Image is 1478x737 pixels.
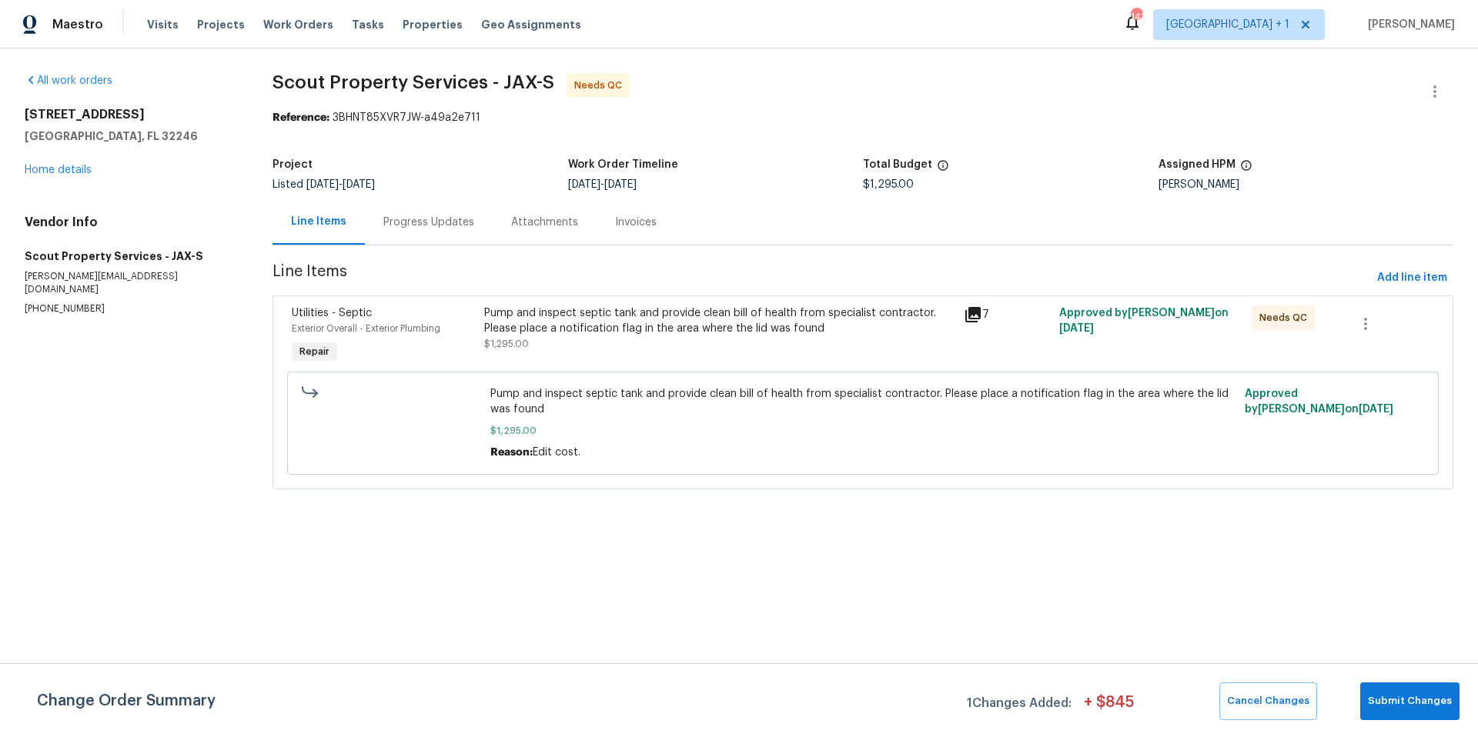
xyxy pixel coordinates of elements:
[533,447,580,458] span: Edit cost.
[147,17,179,32] span: Visits
[25,270,236,296] p: [PERSON_NAME][EMAIL_ADDRESS][DOMAIN_NAME]
[484,339,529,348] span: $1,295.00
[25,107,236,122] h2: [STREET_ADDRESS]
[52,17,103,32] span: Maestro
[293,344,336,359] span: Repair
[273,159,313,170] h5: Project
[1377,268,1447,288] span: Add line item
[484,305,955,336] div: Pump and inspect septic tank and provide clean bill of health from specialist contractor. Please ...
[1359,404,1393,415] span: [DATE]
[1159,159,1236,170] h5: Assigned HPM
[343,179,375,190] span: [DATE]
[263,17,333,32] span: Work Orders
[1240,159,1252,179] span: The hpm assigned to this work order.
[306,179,375,190] span: -
[568,159,678,170] h5: Work Order Timeline
[568,179,637,190] span: -
[1159,179,1453,190] div: [PERSON_NAME]
[25,75,112,86] a: All work orders
[25,248,236,264] h5: Scout Property Services - JAX-S
[490,386,1236,417] span: Pump and inspect septic tank and provide clean bill of health from specialist contractor. Please ...
[352,19,384,30] span: Tasks
[1245,389,1393,415] span: Approved by [PERSON_NAME] on
[1166,17,1289,32] span: [GEOGRAPHIC_DATA] + 1
[1259,310,1313,325] span: Needs QC
[273,73,554,92] span: Scout Property Services - JAX-S
[604,179,637,190] span: [DATE]
[273,110,1453,125] div: 3BHNT85XVR7JW-a49a2e711
[292,308,372,318] span: Utilities - Septic
[1059,308,1229,334] span: Approved by [PERSON_NAME] on
[863,179,914,190] span: $1,295.00
[403,17,463,32] span: Properties
[292,324,440,333] span: Exterior Overall - Exterior Plumbing
[490,447,533,458] span: Reason:
[863,159,932,170] h5: Total Budget
[383,215,474,230] div: Progress Updates
[1131,9,1142,25] div: 142
[273,264,1371,292] span: Line Items
[568,179,600,190] span: [DATE]
[197,17,245,32] span: Projects
[25,128,236,144] h5: [GEOGRAPHIC_DATA], FL 32246
[1371,264,1453,292] button: Add line item
[511,215,578,230] div: Attachments
[481,17,581,32] span: Geo Assignments
[25,165,92,175] a: Home details
[25,215,236,230] h4: Vendor Info
[964,305,1051,324] div: 7
[273,179,375,190] span: Listed
[273,112,329,123] b: Reference:
[25,302,236,315] p: [PHONE_NUMBER]
[1362,17,1455,32] span: [PERSON_NAME]
[1059,323,1094,334] span: [DATE]
[490,423,1236,439] span: $1,295.00
[615,215,657,230] div: Invoices
[291,214,346,229] div: Line Items
[937,159,949,179] span: The total cost of line items that have been proposed by Opendoor. This sum includes line items th...
[306,179,339,190] span: [DATE]
[574,78,628,93] span: Needs QC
